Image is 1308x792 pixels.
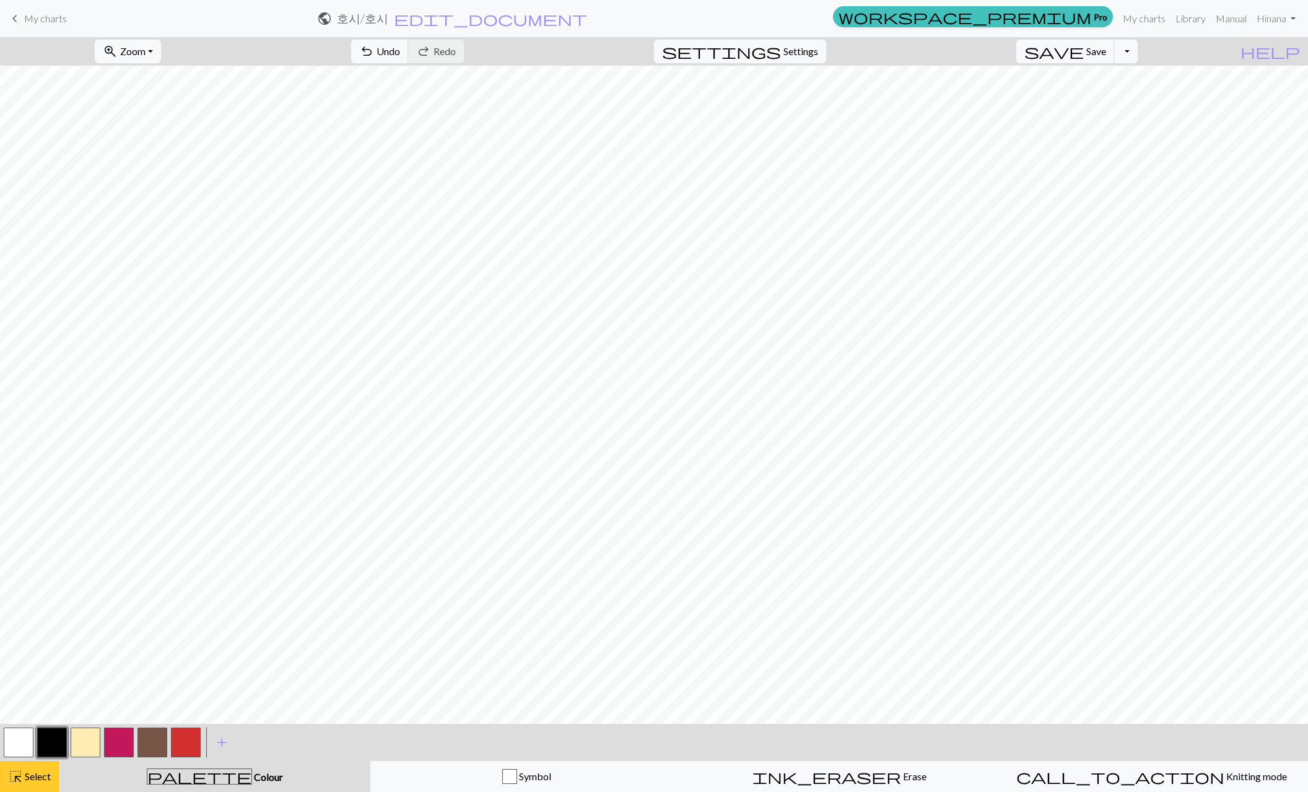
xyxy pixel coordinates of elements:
a: My charts [7,8,67,29]
span: add [214,734,229,751]
button: Zoom [95,40,161,63]
span: undo [359,43,374,60]
span: settings [662,43,781,60]
button: Save [1016,40,1115,63]
button: Erase [683,761,996,792]
span: edit_document [394,10,587,27]
span: help [1240,43,1300,60]
button: Colour [59,761,370,792]
span: Zoom [120,45,146,57]
button: Knitting mode [995,761,1308,792]
button: Symbol [370,761,683,792]
span: call_to_action [1016,768,1224,785]
span: ink_eraser [752,768,901,785]
span: save [1024,43,1084,60]
button: Undo [351,40,409,63]
span: palette [147,768,251,785]
span: public [317,10,332,27]
button: SettingsSettings [654,40,826,63]
a: Manual [1211,6,1252,31]
i: Settings [662,44,781,59]
span: zoom_in [103,43,118,60]
h2: 호시 / 호시 [337,11,388,25]
a: My charts [1118,6,1171,31]
a: Hinana [1252,6,1301,31]
a: Library [1171,6,1211,31]
span: keyboard_arrow_left [7,10,22,27]
span: Knitting mode [1224,770,1287,782]
span: Symbol [517,770,551,782]
span: highlight_alt [8,768,23,785]
span: Settings [783,44,818,59]
span: Select [23,770,51,782]
span: Save [1086,45,1106,57]
span: workspace_premium [839,8,1091,25]
span: Undo [377,45,400,57]
a: Pro [833,6,1113,27]
span: My charts [24,12,67,24]
span: Erase [901,770,926,782]
span: Colour [252,771,283,783]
